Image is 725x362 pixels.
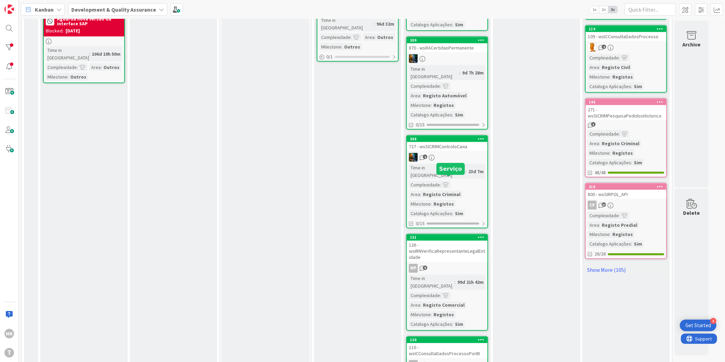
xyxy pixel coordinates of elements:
div: 131 [410,235,487,240]
div: Sim [453,210,465,217]
div: 9d 7h 28m [460,69,485,76]
div: 308 [410,137,487,141]
span: : [452,321,453,328]
div: 308 [407,136,487,142]
img: JC [409,54,418,63]
span: : [452,21,453,28]
div: 727 - wsSICRIMControloCaixa [407,142,487,151]
span: 26/26 [595,251,606,258]
div: Time in [GEOGRAPHIC_DATA] [319,16,374,31]
span: : [68,73,69,81]
div: 209870 - wsRACertidaoPermanente [407,37,487,52]
div: Sim [632,83,644,90]
span: : [619,212,620,219]
div: RL [586,43,666,52]
div: 131 [407,235,487,241]
div: Area [409,191,420,198]
img: JC [409,153,418,162]
span: : [341,43,342,51]
div: Catalogo Aplicações [409,321,452,328]
span: : [619,54,620,61]
span: 2 [423,155,427,159]
span: Kanban [35,5,54,14]
input: Quick Filter... [625,3,676,16]
div: Get Started [685,322,711,329]
span: 0 / 1 [326,53,333,60]
span: : [374,20,375,28]
div: 109 - wsICConsultaDadosProcesso [586,32,666,41]
span: 48/48 [595,169,606,176]
div: Outros [102,64,121,71]
div: 318 [586,184,666,190]
div: Time in [GEOGRAPHIC_DATA] [409,275,455,290]
span: : [374,33,375,41]
div: 0/1 [317,53,398,61]
div: Registo Civil [600,64,632,71]
div: Milestone [319,43,341,51]
div: Area [89,64,101,71]
div: 131126 - wsIRNVerificaRepresentanteLegalEntidade [407,235,487,262]
a: Show More (105) [585,265,667,276]
span: : [440,82,441,90]
span: : [455,279,456,286]
div: Complexidade [588,130,619,138]
span: : [610,149,611,157]
div: Registo Predial [600,221,639,229]
div: Complexidade [409,292,440,300]
div: 318800 - wsSIRPOL_API [586,184,666,199]
div: Milestone [409,101,431,109]
div: Area [409,302,420,309]
span: : [631,159,632,166]
div: 23d 7m [467,168,485,175]
div: Sim [632,240,644,248]
div: Complexidade [46,64,77,71]
div: Registos [611,73,635,81]
span: : [101,64,102,71]
div: 120110 - wsICConsultaDadosProcessoPorBI [407,337,487,358]
div: Registos [611,149,635,157]
b: Development & Quality Assurance [71,6,156,13]
div: 870 - wsRACertidaoPermanente [407,43,487,52]
div: Time in [GEOGRAPHIC_DATA] [409,65,459,80]
div: 119 [586,26,666,32]
span: : [452,111,453,119]
div: Outros [342,43,362,51]
span: 2 [602,45,606,49]
div: Area [363,33,374,41]
div: Sim [453,21,465,28]
div: Blocked: [46,27,63,34]
div: Complexidade [588,212,619,219]
span: : [631,83,632,90]
div: Area [588,64,599,71]
h5: Serviço [439,166,462,172]
div: Registo Criminal [421,191,462,198]
div: Milestone [588,231,610,238]
span: : [420,92,421,99]
span: : [440,181,441,189]
div: Registos [432,101,456,109]
span: : [431,101,432,109]
div: [DATE] [66,27,80,34]
div: Area [588,140,599,147]
img: Visit kanbanzone.com [4,4,14,14]
div: 96d 32m [375,20,396,28]
div: 146 [586,99,666,105]
div: 146271 - wsSICRIMPesquisaPedidosHistorico [586,99,666,120]
div: 110 - wsICConsultaDadosProcessoPorBI [407,343,487,358]
b: Aguarda nova versão da interface SAP [57,16,122,26]
div: Milestone [409,311,431,319]
div: Sim [632,159,644,166]
span: 3 [591,122,596,127]
span: : [420,191,421,198]
div: CP [588,201,597,210]
div: Catalogo Aplicações [588,159,631,166]
span: : [440,292,441,300]
span: : [89,50,90,58]
span: : [619,130,620,138]
div: Registo Comercial [421,302,466,309]
div: Complexidade [319,33,351,41]
div: MP [409,264,418,273]
span: 2x [599,6,608,13]
div: Complexidade [409,181,440,189]
div: Outros [375,33,395,41]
